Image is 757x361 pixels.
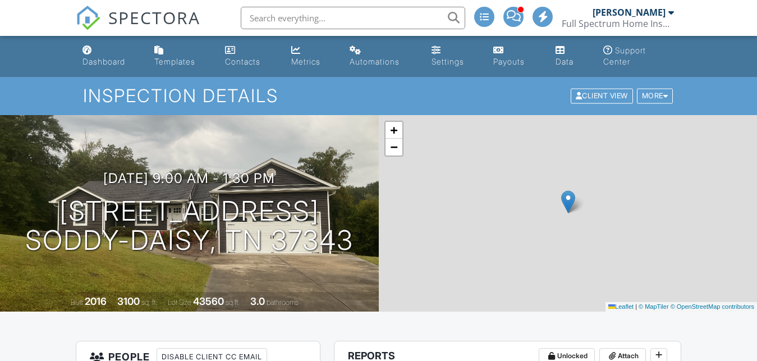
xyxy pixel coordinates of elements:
[386,139,402,156] a: Zoom out
[603,45,646,66] div: Support Center
[639,303,669,310] a: © MapTiler
[85,295,107,307] div: 2016
[71,298,83,307] span: Built
[390,123,397,137] span: +
[489,40,542,72] a: Payouts
[593,7,666,18] div: [PERSON_NAME]
[608,303,634,310] a: Leaflet
[225,57,260,66] div: Contacts
[345,40,418,72] a: Automations (Advanced)
[556,57,574,66] div: Data
[671,303,754,310] a: © OpenStreetMap contributors
[561,190,575,213] img: Marker
[103,171,275,186] h3: [DATE] 9:00 am - 1:30 pm
[637,89,673,104] div: More
[386,122,402,139] a: Zoom in
[25,197,354,256] h1: [STREET_ADDRESS] Soddy-Daisy, TN 37343
[117,295,140,307] div: 3100
[635,303,637,310] span: |
[78,40,141,72] a: Dashboard
[432,57,464,66] div: Settings
[250,295,265,307] div: 3.0
[82,57,125,66] div: Dashboard
[108,6,200,29] span: SPECTORA
[287,40,337,72] a: Metrics
[570,91,636,99] a: Client View
[291,57,320,66] div: Metrics
[350,57,400,66] div: Automations
[599,40,679,72] a: Support Center
[390,140,397,154] span: −
[267,298,299,307] span: bathrooms
[154,57,195,66] div: Templates
[141,298,157,307] span: sq. ft.
[83,86,675,106] h1: Inspection Details
[193,295,224,307] div: 43560
[427,40,480,72] a: Settings
[226,298,240,307] span: sq.ft.
[551,40,590,72] a: Data
[221,40,278,72] a: Contacts
[76,6,100,30] img: The Best Home Inspection Software - Spectora
[76,15,200,39] a: SPECTORA
[571,89,633,104] div: Client View
[493,57,525,66] div: Payouts
[168,298,191,307] span: Lot Size
[241,7,465,29] input: Search everything...
[562,18,674,29] div: Full Spectrum Home Inspectors
[150,40,212,72] a: Templates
